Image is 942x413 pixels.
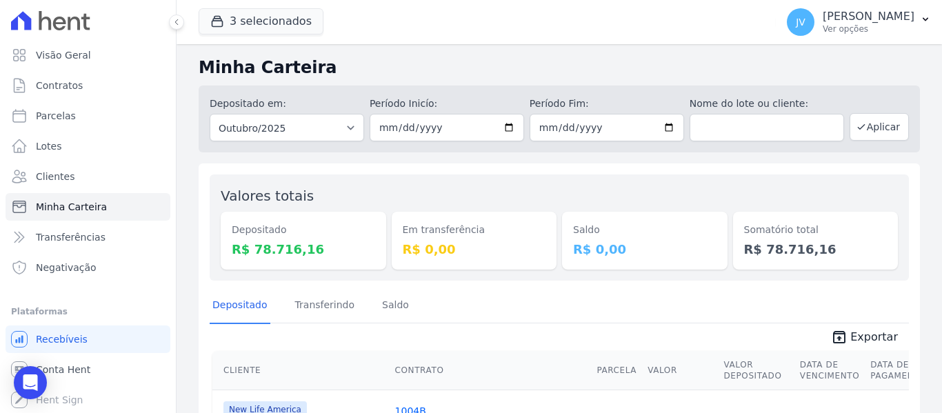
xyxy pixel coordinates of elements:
[6,72,170,99] a: Contratos
[6,325,170,353] a: Recebíveis
[776,3,942,41] button: JV [PERSON_NAME] Ver opções
[865,351,932,390] th: Data de Pagamento
[11,303,165,320] div: Plataformas
[850,329,898,345] span: Exportar
[6,132,170,160] a: Lotes
[212,351,390,390] th: Cliente
[199,8,323,34] button: 3 selecionados
[36,109,76,123] span: Parcelas
[850,113,909,141] button: Aplicar
[36,79,83,92] span: Contratos
[6,223,170,251] a: Transferências
[232,240,375,259] dd: R$ 78.716,16
[642,351,718,390] th: Valor
[796,17,805,27] span: JV
[232,223,375,237] dt: Depositado
[36,139,62,153] span: Lotes
[6,102,170,130] a: Parcelas
[36,363,90,376] span: Conta Hent
[403,240,546,259] dd: R$ 0,00
[36,170,74,183] span: Clientes
[831,329,848,345] i: unarchive
[14,366,47,399] div: Open Intercom Messenger
[6,254,170,281] a: Negativação
[6,163,170,190] a: Clientes
[744,240,888,259] dd: R$ 78.716,16
[403,223,546,237] dt: Em transferência
[292,288,358,324] a: Transferindo
[210,288,270,324] a: Depositado
[823,10,914,23] p: [PERSON_NAME]
[573,240,716,259] dd: R$ 0,00
[591,351,642,390] th: Parcela
[6,193,170,221] a: Minha Carteira
[221,188,314,204] label: Valores totais
[390,351,592,390] th: Contrato
[794,351,865,390] th: Data de Vencimento
[36,230,106,244] span: Transferências
[36,200,107,214] span: Minha Carteira
[719,351,794,390] th: Valor Depositado
[573,223,716,237] dt: Saldo
[820,329,909,348] a: unarchive Exportar
[199,55,920,80] h2: Minha Carteira
[6,356,170,383] a: Conta Hent
[379,288,412,324] a: Saldo
[744,223,888,237] dt: Somatório total
[530,97,684,111] label: Período Fim:
[36,261,97,274] span: Negativação
[36,332,88,346] span: Recebíveis
[823,23,914,34] p: Ver opções
[36,48,91,62] span: Visão Geral
[370,97,524,111] label: Período Inicío:
[6,41,170,69] a: Visão Geral
[690,97,844,111] label: Nome do lote ou cliente:
[210,98,286,109] label: Depositado em:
